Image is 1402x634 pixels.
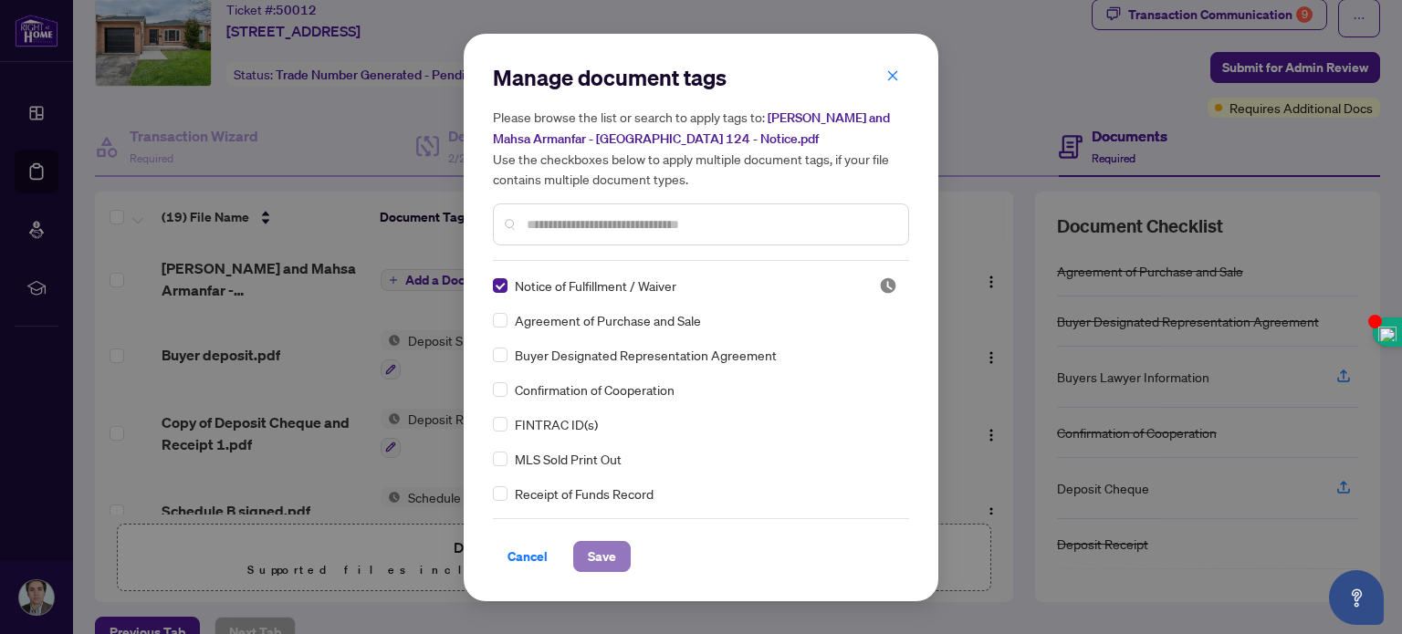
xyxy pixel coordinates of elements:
span: Cancel [507,542,548,571]
span: Buyer Designated Representation Agreement [515,345,777,365]
span: Notice of Fulfillment / Waiver [515,275,676,296]
span: close [886,69,899,82]
button: Open asap [1329,570,1384,625]
button: Save [573,541,631,572]
span: [PERSON_NAME] and Mahsa Armanfar - [GEOGRAPHIC_DATA] 124 - Notice.pdf [493,109,890,147]
span: Receipt of Funds Record [515,483,654,504]
img: status [879,276,897,295]
span: Agreement of Purchase and Sale [515,310,701,330]
button: Cancel [493,541,562,572]
span: MLS Sold Print Out [515,449,622,469]
span: FINTRAC ID(s) [515,414,598,434]
h5: Please browse the list or search to apply tags to: Use the checkboxes below to apply multiple doc... [493,107,909,189]
span: Confirmation of Cooperation [515,379,675,400]
span: Save [588,542,616,571]
h2: Manage document tags [493,63,909,92]
span: Pending Review [879,276,897,295]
